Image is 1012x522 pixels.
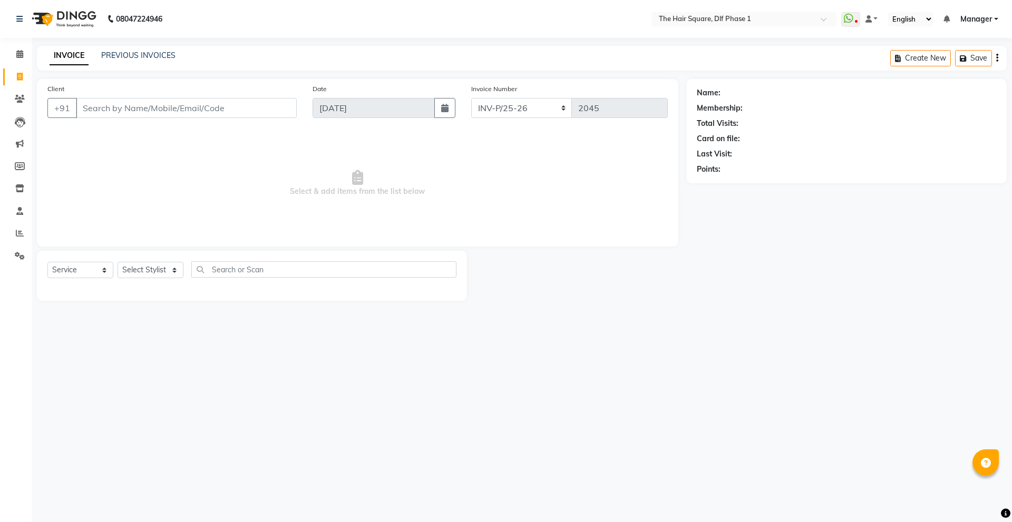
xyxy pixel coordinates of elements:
input: Search by Name/Mobile/Email/Code [76,98,297,118]
button: Save [955,50,992,66]
label: Date [313,84,327,94]
button: Create New [890,50,951,66]
b: 08047224946 [116,4,162,34]
label: Invoice Number [471,84,517,94]
div: Last Visit: [697,149,732,160]
input: Search or Scan [191,261,456,278]
a: INVOICE [50,46,89,65]
div: Name: [697,87,721,99]
img: logo [27,4,99,34]
div: Card on file: [697,133,740,144]
iframe: chat widget [968,480,1001,511]
button: +91 [47,98,77,118]
div: Points: [697,164,721,175]
div: Membership: [697,103,743,114]
span: Select & add items from the list below [47,131,668,236]
label: Client [47,84,64,94]
span: Manager [960,14,992,25]
a: PREVIOUS INVOICES [101,51,176,60]
div: Total Visits: [697,118,738,129]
